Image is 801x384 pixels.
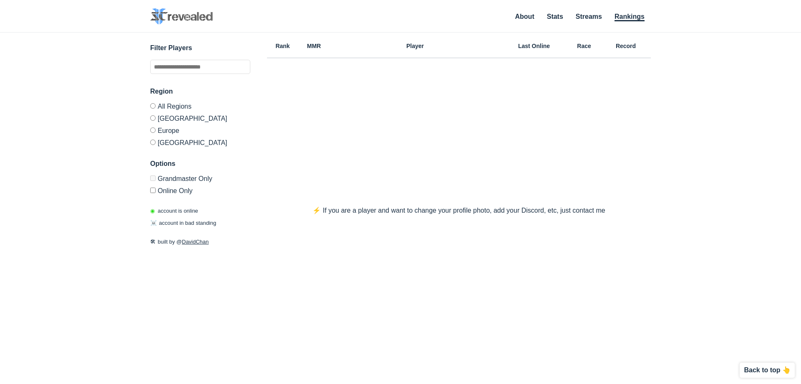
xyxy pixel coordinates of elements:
[150,86,250,97] h3: Region
[182,239,209,245] a: DavidChan
[330,43,501,49] h6: Player
[150,208,155,214] span: ◉
[150,103,250,112] label: All Regions
[547,13,563,20] a: Stats
[150,184,250,194] label: Only show accounts currently laddering
[567,43,601,49] h6: Race
[150,238,250,246] p: built by @
[150,136,250,146] label: [GEOGRAPHIC_DATA]
[744,367,791,374] p: Back to top 👆
[615,13,645,21] a: Rankings
[150,175,250,184] label: Only Show accounts currently in Grandmaster
[150,8,213,25] img: SC2 Revealed
[150,112,250,124] label: [GEOGRAPHIC_DATA]
[150,115,156,121] input: [GEOGRAPHIC_DATA]
[150,43,250,53] h3: Filter Players
[576,13,602,20] a: Streams
[150,175,156,181] input: Grandmaster Only
[515,13,534,20] a: About
[150,127,156,133] input: Europe
[150,220,157,226] span: ☠️
[150,103,156,109] input: All Regions
[150,124,250,136] label: Europe
[150,239,156,245] span: 🛠
[501,43,567,49] h6: Last Online
[298,43,330,49] h6: MMR
[150,140,156,145] input: [GEOGRAPHIC_DATA]
[150,188,156,193] input: Online Only
[267,43,298,49] h6: Rank
[150,207,198,215] p: account is online
[601,43,651,49] h6: Record
[150,159,250,169] h3: Options
[296,206,622,216] p: ⚡️ If you are a player and want to change your profile photo, add your Discord, etc, just contact me
[150,219,216,227] p: account in bad standing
